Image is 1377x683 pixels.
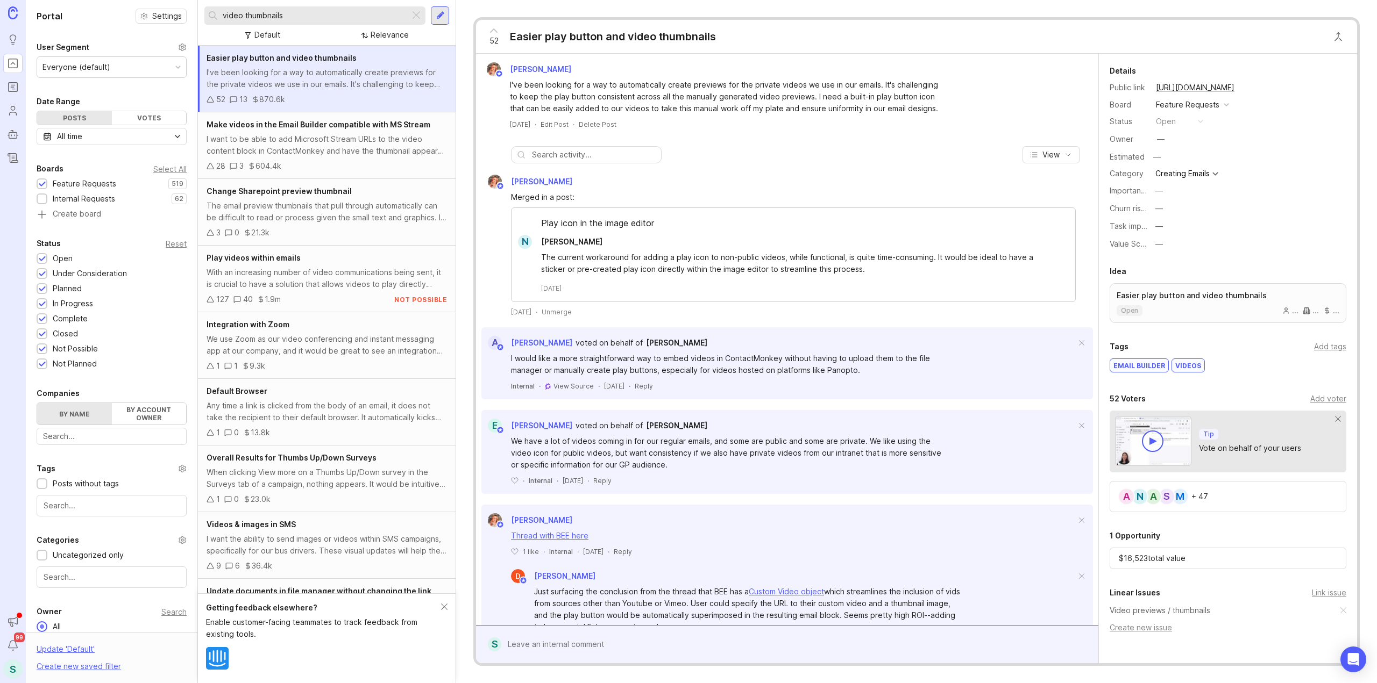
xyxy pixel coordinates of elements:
span: [PERSON_NAME] [510,64,571,74]
input: Search... [44,500,180,512]
div: ... [1323,307,1339,314]
div: 3 [239,160,244,172]
a: [URL][DOMAIN_NAME] [1153,81,1238,95]
p: 1 like [523,547,539,556]
div: 36.4k [252,560,272,572]
span: [PERSON_NAME] [511,338,572,347]
div: Internal [511,382,535,391]
a: Play videos within emailsWith an increasing number of video communications being sent, it is cruc... [198,246,456,312]
div: — [1155,238,1163,250]
time: [DATE] [604,382,624,390]
a: N[PERSON_NAME] [512,235,611,249]
img: Intercom logo [206,647,229,670]
p: 519 [172,179,183,188]
label: By name [37,403,112,425]
img: Canny Home [8,6,18,19]
div: The current workaround for adding a play icon to non-public videos, while functional, is quite ti... [541,251,1058,275]
div: Under Consideration [53,268,127,279]
div: 0 [234,427,239,438]
div: Categories [37,534,79,547]
div: — [1155,203,1163,214]
time: [DATE] [510,120,530,128]
div: Category [1110,168,1147,179]
div: Tags [37,462,55,475]
div: ... [1282,307,1298,314]
div: Posts without tags [53,478,119,490]
div: · [557,476,558,485]
div: The email preview thumbnails that pull through automatically can be difficult to read or process ... [207,200,447,224]
div: Any time a link is clicked from the body of an email, it does not take the recipient to their def... [207,400,447,423]
div: I want the ability to send images or videos within SMS campaigns, specifically for our bus driver... [207,533,447,557]
time: [DATE] [541,284,562,293]
div: · [535,120,536,129]
button: Close button [1328,26,1349,47]
div: Reset [166,241,187,247]
label: Value Scale [1110,239,1151,248]
div: · [598,382,600,391]
span: Videos & images in SMS [207,520,296,529]
div: Internal [529,476,552,485]
div: Status [37,237,61,250]
span: Easier play button and video thumbnails [207,53,357,62]
a: Easier play button and video thumbnailsopen......... [1110,283,1346,323]
span: [PERSON_NAME] [534,571,595,580]
div: Enable customer-facing teammates to track feedback from existing tools. [206,616,441,640]
a: Integration with ZoomWe use Zoom as our video conferencing and instant messaging app at our compa... [198,312,456,379]
a: Bronwen W[PERSON_NAME] [481,175,581,189]
a: Custom Video object [749,587,824,596]
div: 21.3k [251,227,269,239]
img: Bronwen W [485,513,506,527]
span: Make videos in the Email Builder compatible with MS Stream [207,120,430,129]
div: Date Range [37,95,80,108]
div: Everyone (default) [42,61,110,73]
div: Email builder [1110,359,1168,372]
div: Easier play button and video thumbnails [510,29,716,44]
div: 9.3k [250,360,265,372]
a: Videos & images in SMSI want the ability to send images or videos within SMS campaigns, specifica... [198,512,456,579]
a: Portal [3,54,23,73]
div: I've been looking for a way to automatically create previews for the private videos we use in our... [510,79,940,114]
div: Complete [53,313,88,325]
div: 52 Voters [1110,392,1146,405]
div: Edit Post [541,120,569,129]
span: [PERSON_NAME] [541,237,602,246]
div: Unmerge [542,307,572,317]
div: $ 16,523 total value [1110,548,1346,569]
label: Churn risk? [1110,204,1149,213]
div: Play icon in the image editor [512,217,1075,235]
div: — [1157,133,1165,145]
a: E[PERSON_NAME] [481,419,572,433]
div: All [47,621,66,632]
div: · [608,547,609,556]
div: Owner [1110,133,1147,145]
a: Settings [136,9,187,24]
div: 1 Opportunity [1110,529,1160,542]
input: Search... [44,571,180,583]
img: Daniel G [511,569,525,583]
div: 9 [216,560,221,572]
time: [DATE] [511,307,531,317]
p: Tip [1203,430,1214,438]
label: Importance [1110,186,1150,195]
div: All time [57,131,82,142]
input: Search... [43,430,180,442]
div: With an increasing number of video communications being sent, it is crucial to have a solution th... [207,267,447,290]
div: 870.6k [259,94,285,105]
label: By account owner [112,403,187,425]
div: Open Intercom Messenger [1340,646,1366,672]
div: We have a lot of videos coming in for our regular emails, and some are public and some are privat... [511,435,941,471]
div: Getting feedback elsewhere? [206,602,441,614]
div: Closed [53,328,78,340]
div: Just surfacing the conclusion from the thread that BEE has a which streamlines the inclusion of v... [534,586,964,633]
div: 1 [216,427,220,438]
img: member badge [496,521,505,529]
span: Settings [152,11,182,21]
input: Search... [223,10,406,21]
img: member badge [495,70,503,78]
button: S [3,659,23,679]
div: N [1131,488,1148,505]
div: Feature Requests [1156,99,1219,111]
div: · [539,382,541,391]
img: video-thumbnail-vote-d41b83416815613422e2ca741bf692cc.jpg [1115,416,1191,466]
div: Details [1110,64,1136,77]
